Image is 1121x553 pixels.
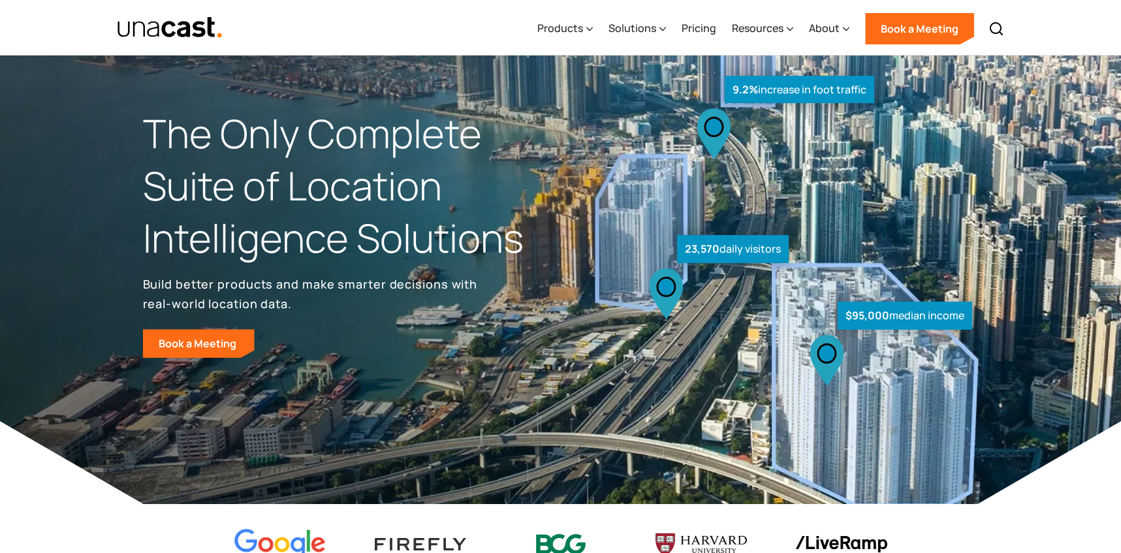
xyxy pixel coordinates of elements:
a: Book a Meeting [143,329,255,358]
div: Products [537,2,593,55]
div: Resources [732,2,793,55]
strong: $95,000 [845,308,889,323]
div: Products [537,20,583,36]
div: Solutions [608,20,656,36]
div: About [809,20,840,36]
div: About [809,2,849,55]
a: home [117,16,223,39]
strong: 23,570 [685,242,719,256]
div: daily visitors [677,235,789,263]
img: Search icon [988,21,1004,37]
img: Firefly Advertising logo [375,538,466,550]
a: Pricing [682,2,716,55]
img: Unacast text logo [117,16,223,39]
div: Solutions [608,2,666,55]
img: liveramp logo [796,536,887,552]
p: Build better products and make smarter decisions with real-world location data. [143,274,482,313]
h1: The Only Complete Suite of Location Intelligence Solutions [143,108,561,264]
strong: 9.2% [733,82,758,97]
a: Book a Meeting [865,13,974,44]
div: increase in foot traffic [725,76,874,104]
div: Resources [732,20,783,36]
div: median income [838,302,972,330]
